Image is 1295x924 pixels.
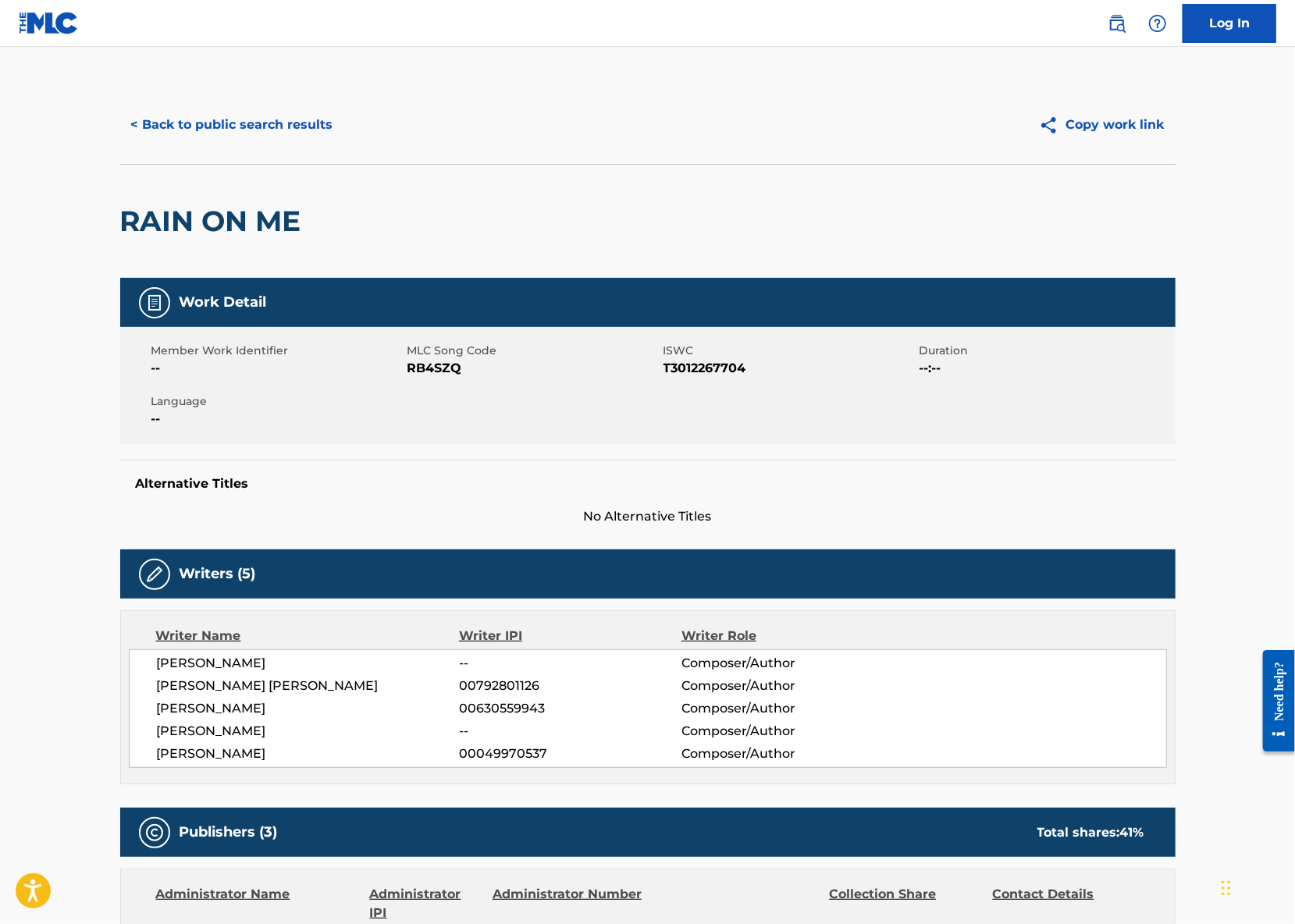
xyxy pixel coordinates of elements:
img: Work Detail [145,293,164,312]
span: Member Work Identifier [151,343,404,359]
div: Contact Details [993,885,1144,922]
span: [PERSON_NAME] [157,722,460,741]
div: Help [1142,8,1173,39]
a: Log In [1183,4,1276,43]
img: Copy work link [1039,115,1066,135]
span: 41 % [1120,825,1144,840]
div: Writer IPI [459,627,681,645]
span: [PERSON_NAME] [157,699,460,718]
span: Language [151,393,404,410]
img: Publishers [145,823,164,842]
span: 00049970537 [459,745,681,763]
h5: Writers (5) [180,565,256,583]
div: Administrator Number [493,885,644,922]
span: -- [459,654,681,673]
span: Composer/Author [681,654,884,673]
span: 00792801126 [459,677,681,695]
span: -- [151,359,404,378]
span: -- [459,722,681,741]
span: [PERSON_NAME] [PERSON_NAME] [157,677,460,695]
h5: Alternative Titles [136,476,1160,492]
span: 00630559943 [459,699,681,718]
div: Collection Share [829,885,980,922]
iframe: Resource Center [1251,638,1295,764]
span: [PERSON_NAME] [157,745,460,763]
div: Writer Role [681,627,884,645]
button: Copy work link [1028,105,1176,144]
div: Administrator IPI [370,885,481,922]
span: MLC Song Code [407,343,660,359]
span: Composer/Author [681,677,884,695]
iframe: Chat Widget [1217,849,1295,924]
img: MLC Logo [19,12,79,34]
img: Writers [145,565,164,584]
span: No Alternative Titles [120,507,1176,526]
img: search [1108,14,1126,33]
div: Drag [1222,865,1231,912]
img: help [1148,14,1167,33]
span: Composer/Author [681,699,884,718]
span: --:-- [920,359,1172,378]
span: [PERSON_NAME] [157,654,460,673]
div: Administrator Name [156,885,358,922]
span: ISWC [664,343,916,359]
h2: RAIN ON ME [120,204,309,239]
div: Writer Name [156,627,460,645]
span: -- [151,410,404,428]
button: < Back to public search results [120,105,344,144]
span: Duration [920,343,1172,359]
span: Composer/Author [681,745,884,763]
div: Total shares: [1037,823,1144,842]
span: Composer/Author [681,722,884,741]
h5: Work Detail [180,293,267,311]
span: T3012267704 [664,359,916,378]
h5: Publishers (3) [180,823,278,841]
span: RB4SZQ [407,359,660,378]
a: Public Search [1101,8,1133,39]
